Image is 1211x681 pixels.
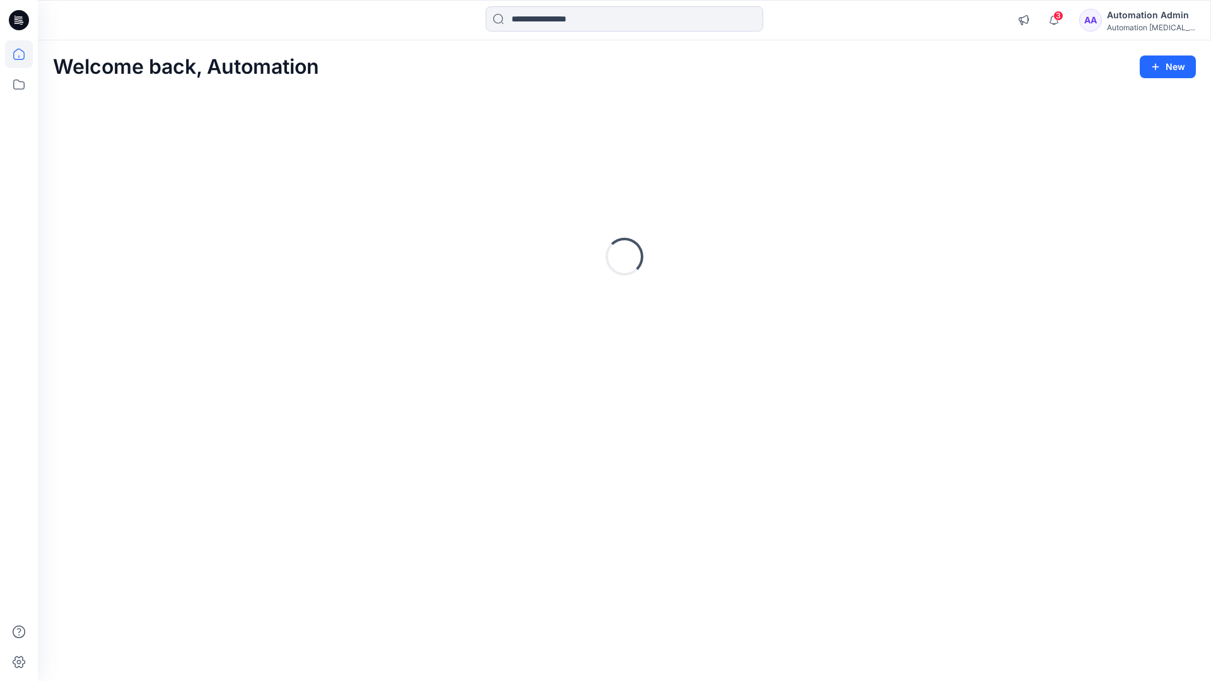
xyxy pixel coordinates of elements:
[53,55,319,79] h2: Welcome back, Automation
[1079,9,1102,32] div: AA
[1107,8,1195,23] div: Automation Admin
[1140,55,1196,78] button: New
[1053,11,1063,21] span: 3
[1107,23,1195,32] div: Automation [MEDICAL_DATA]...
